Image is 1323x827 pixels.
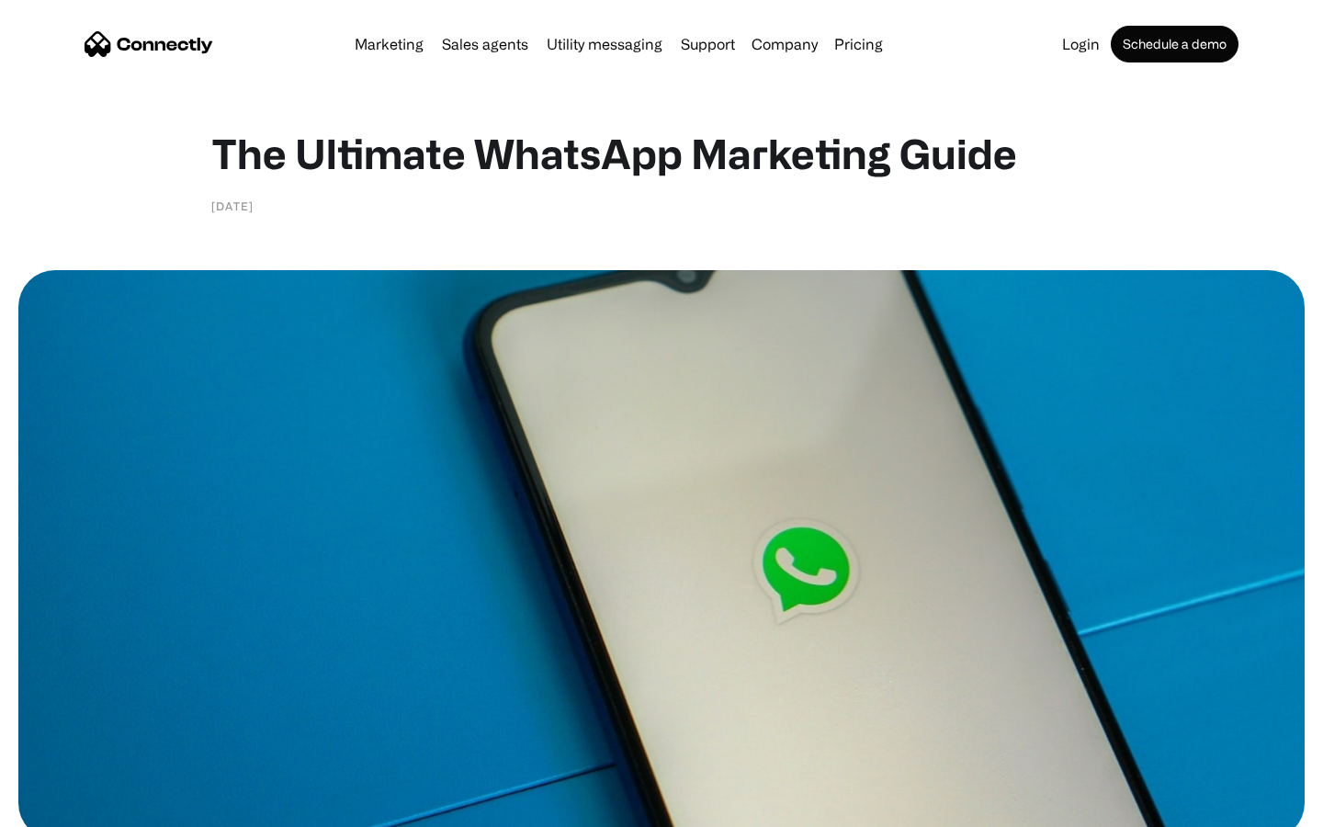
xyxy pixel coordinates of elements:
[435,37,536,51] a: Sales agents
[211,129,1112,178] h1: The Ultimate WhatsApp Marketing Guide
[673,37,742,51] a: Support
[1055,37,1107,51] a: Login
[539,37,670,51] a: Utility messaging
[752,31,818,57] div: Company
[1111,26,1238,62] a: Schedule a demo
[211,197,254,215] div: [DATE]
[347,37,431,51] a: Marketing
[827,37,890,51] a: Pricing
[18,795,110,821] aside: Language selected: English
[37,795,110,821] ul: Language list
